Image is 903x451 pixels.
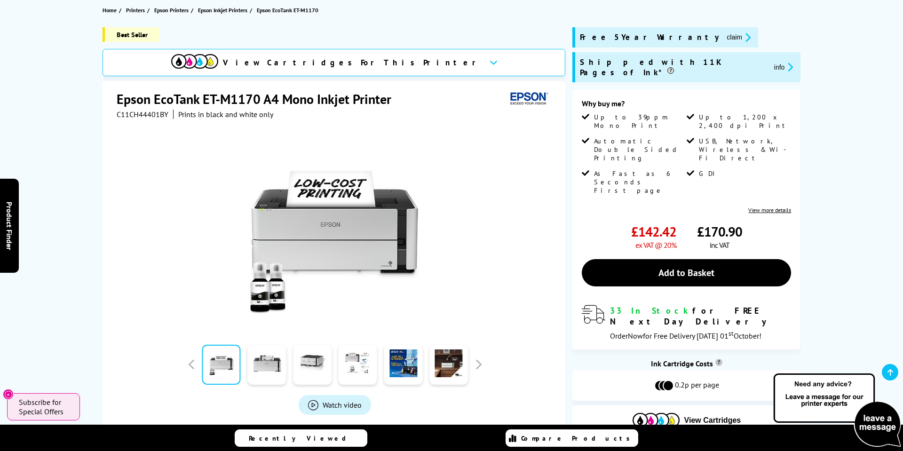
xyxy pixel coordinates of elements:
a: Recently Viewed [235,429,367,447]
i: Prints in black and white only [178,110,273,119]
img: View Cartridges [171,54,218,69]
div: modal_delivery [582,305,791,340]
span: Printers [126,5,145,15]
span: Epson EcoTank ET-M1170 [257,5,318,15]
a: Home [103,5,119,15]
span: Order for Free Delivery [DATE] 01 October! [610,331,761,340]
a: Epson Inkjet Printers [198,5,250,15]
span: Recently Viewed [249,434,356,443]
span: View Cartridges [684,416,741,425]
a: Epson Printers [154,5,191,15]
span: Epson Printers [154,5,189,15]
h1: Epson EcoTank ET-M1170 A4 Mono Inkjet Printer [117,90,401,108]
span: Up to 39ppm Mono Print [594,113,684,130]
img: Epson [507,90,550,108]
a: View more details [748,206,791,214]
span: GDI [699,169,715,178]
span: USB, Network, Wireless & Wi-Fi Direct [699,137,789,162]
span: Up to 1,200 x 2,400 dpi Print [699,113,789,130]
span: Epson Inkjet Printers [198,5,247,15]
span: ex VAT @ 20% [635,240,676,250]
span: 0.2p per page [675,380,719,391]
div: Ink Cartridge Costs [572,359,800,368]
span: inc VAT [710,240,729,250]
a: Product_All_Videos [299,395,371,415]
button: Close [3,389,14,400]
div: Why buy me? [582,99,791,113]
span: Watch video [323,400,362,410]
span: Product Finder [5,201,14,250]
span: Home [103,5,117,15]
span: Now [628,331,643,340]
img: Cartridges [633,413,680,427]
a: Printers [126,5,147,15]
button: View Cartridges [579,412,793,428]
span: Shipped with 11K Pages of Ink* [580,57,766,78]
span: As Fast as 6 Seconds First page [594,169,684,195]
span: 33 In Stock [610,305,692,316]
span: Best Seller [103,27,159,42]
span: £142.42 [631,223,676,240]
a: Compare Products [506,429,638,447]
div: for FREE Next Day Delivery [610,305,791,327]
span: Subscribe for Special Offers [19,397,71,416]
span: View Cartridges For This Printer [223,57,482,68]
sup: Cost per page [715,359,722,366]
a: Add to Basket [582,259,791,286]
img: Epson EcoTank ET-M1170 [243,138,427,322]
button: promo-description [771,62,796,72]
span: Automatic Double Sided Printing [594,137,684,162]
span: Compare Products [521,434,635,443]
span: £170.90 [697,223,742,240]
span: Free 5 Year Warranty [580,32,719,43]
a: Epson EcoTank ET-M1170 [257,5,321,15]
img: Open Live Chat window [771,372,903,449]
span: C11CH44401BY [117,110,168,119]
sup: st [729,329,734,338]
button: promo-description [724,32,753,43]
